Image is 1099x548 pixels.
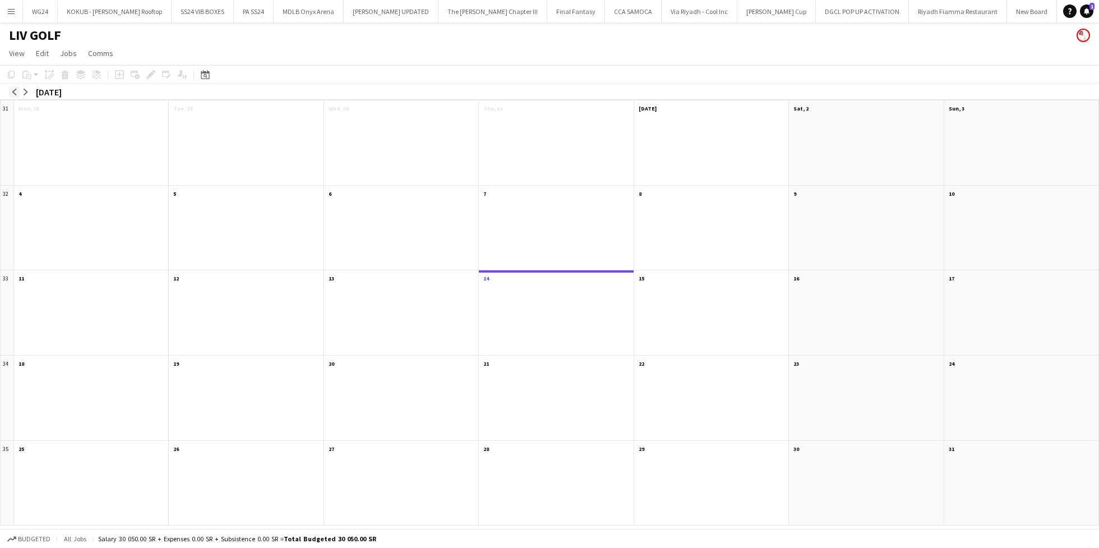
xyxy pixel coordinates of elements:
a: Edit [31,46,53,61]
span: 25 [19,445,24,453]
div: [DATE] [36,86,62,98]
span: Edit [36,48,49,58]
button: WG24 [23,1,58,22]
span: 18 [19,360,24,367]
span: 31 [949,445,954,453]
div: 34 [1,356,14,441]
a: View [4,46,29,61]
span: 10 [949,190,954,197]
span: Sat, 2 [793,105,809,112]
span: 12 [173,275,179,282]
div: 33 [1,270,14,356]
span: 16 [793,275,799,282]
span: [DATE] [639,105,657,112]
span: Mon, 28 [19,105,39,112]
button: Via Riyadh - Cool Inc [662,1,737,22]
a: Jobs [56,46,81,61]
span: 6 [329,190,331,197]
span: 27 [329,445,334,453]
h1: LIV GOLF [9,27,61,44]
span: 29 [639,445,644,453]
button: PA SS24 [234,1,274,22]
span: 7 [483,190,486,197]
a: Comms [84,46,118,61]
span: 13 [329,275,334,282]
button: KOKUB - [PERSON_NAME] Rooftop [58,1,172,22]
button: Budgeted [6,533,52,545]
button: [PERSON_NAME] Cup [737,1,816,22]
span: 26 [173,445,179,453]
button: DGCL POP UP ACTIVATION [816,1,909,22]
span: Total Budgeted 30 050.00 SR [284,535,376,543]
span: 21 [483,360,489,367]
span: 24 [949,360,954,367]
span: Thu, 31 [483,105,502,112]
button: The [PERSON_NAME] Chapter III [438,1,547,22]
span: 22 [639,360,644,367]
span: Budgeted [18,535,50,543]
span: 20 [329,360,334,367]
span: Wed, 30 [329,105,348,112]
span: 17 [949,275,954,282]
span: 19 [173,360,179,367]
div: Salary 30 050.00 SR + Expenses 0.00 SR + Subsistence 0.00 SR = [98,535,376,543]
div: 32 [1,186,14,271]
div: 31 [1,100,14,186]
button: MDLB Onyx Arena [274,1,344,22]
span: 23 [793,360,799,367]
button: CCA SAMOCA [605,1,662,22]
span: 4 [19,190,21,197]
span: 5 [173,190,176,197]
span: 9 [793,190,796,197]
div: 35 [1,441,14,526]
button: Riyadh Fiamma Restaurant [909,1,1007,22]
span: 1 [1089,3,1095,10]
span: All jobs [62,535,89,543]
span: Jobs [60,48,77,58]
span: 8 [639,190,641,197]
button: SS24 VIB BOXES [172,1,234,22]
span: Comms [88,48,113,58]
span: 11 [19,275,24,282]
span: 15 [639,275,644,282]
app-user-avatar: Yousef Alotaibi [1077,29,1090,42]
a: 1 [1080,4,1093,18]
span: 28 [483,445,489,453]
button: [PERSON_NAME] UPDATED [344,1,438,22]
span: Tue, 29 [173,105,192,112]
button: New Board [1007,1,1057,22]
span: View [9,48,25,58]
span: 30 [793,445,799,453]
button: Final Fantasy [547,1,605,22]
span: Sun, 3 [949,105,964,112]
span: 14 [483,275,489,282]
